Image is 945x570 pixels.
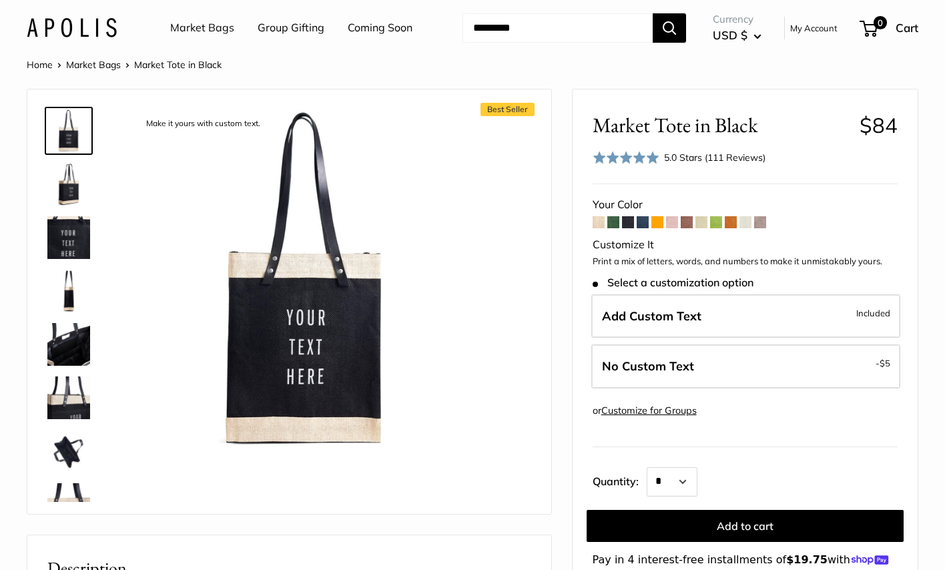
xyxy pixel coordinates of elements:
[47,323,90,366] img: description_Inner pocket good for daily drivers.
[139,115,267,133] div: Make it yours with custom text.
[587,510,904,542] button: Add to cart
[593,402,697,420] div: or
[134,59,222,71] span: Market Tote in Black
[47,430,90,473] img: description_Water resistant inner liner.
[27,56,222,73] nav: Breadcrumb
[593,148,766,168] div: 5.0 Stars (111 Reviews)
[47,483,90,526] img: description_The red cross stitch represents our standard for quality and craftsmanship.
[790,20,838,36] a: My Account
[593,463,647,497] label: Quantity:
[874,16,887,29] span: 0
[713,10,761,29] span: Currency
[602,358,694,374] span: No Custom Text
[653,13,686,43] button: Search
[47,163,90,206] img: Market Tote in Black
[258,18,324,38] a: Group Gifting
[45,107,93,155] a: description_Make it yours with custom text.
[593,276,753,289] span: Select a customization option
[593,195,898,215] div: Your Color
[591,344,900,388] label: Leave Blank
[45,214,93,262] a: description_Custom printed text with eco-friendly ink.
[591,294,900,338] label: Add Custom Text
[47,376,90,419] img: description_Super soft long leather handles.
[134,109,477,453] img: description_Make it yours with custom text.
[348,18,412,38] a: Coming Soon
[45,427,93,475] a: description_Water resistant inner liner.
[481,103,535,116] span: Best Seller
[47,216,90,259] img: description_Custom printed text with eco-friendly ink.
[860,112,898,138] span: $84
[66,59,121,71] a: Market Bags
[45,481,93,529] a: description_The red cross stitch represents our standard for quality and craftsmanship.
[876,355,890,371] span: -
[861,17,918,39] a: 0 Cart
[880,358,890,368] span: $5
[462,13,653,43] input: Search...
[45,160,93,208] a: Market Tote in Black
[47,270,90,312] img: Market Tote in Black
[45,320,93,368] a: description_Inner pocket good for daily drivers.
[27,59,53,71] a: Home
[601,404,697,416] a: Customize for Groups
[896,21,918,35] span: Cart
[170,18,234,38] a: Market Bags
[593,235,898,255] div: Customize It
[664,150,765,165] div: 5.0 Stars (111 Reviews)
[713,25,761,46] button: USD $
[602,308,701,324] span: Add Custom Text
[593,255,898,268] p: Print a mix of letters, words, and numbers to make it unmistakably yours.
[47,109,90,152] img: description_Make it yours with custom text.
[27,18,117,37] img: Apolis
[713,28,747,42] span: USD $
[593,113,850,137] span: Market Tote in Black
[45,374,93,422] a: description_Super soft long leather handles.
[45,267,93,315] a: Market Tote in Black
[856,305,890,321] span: Included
